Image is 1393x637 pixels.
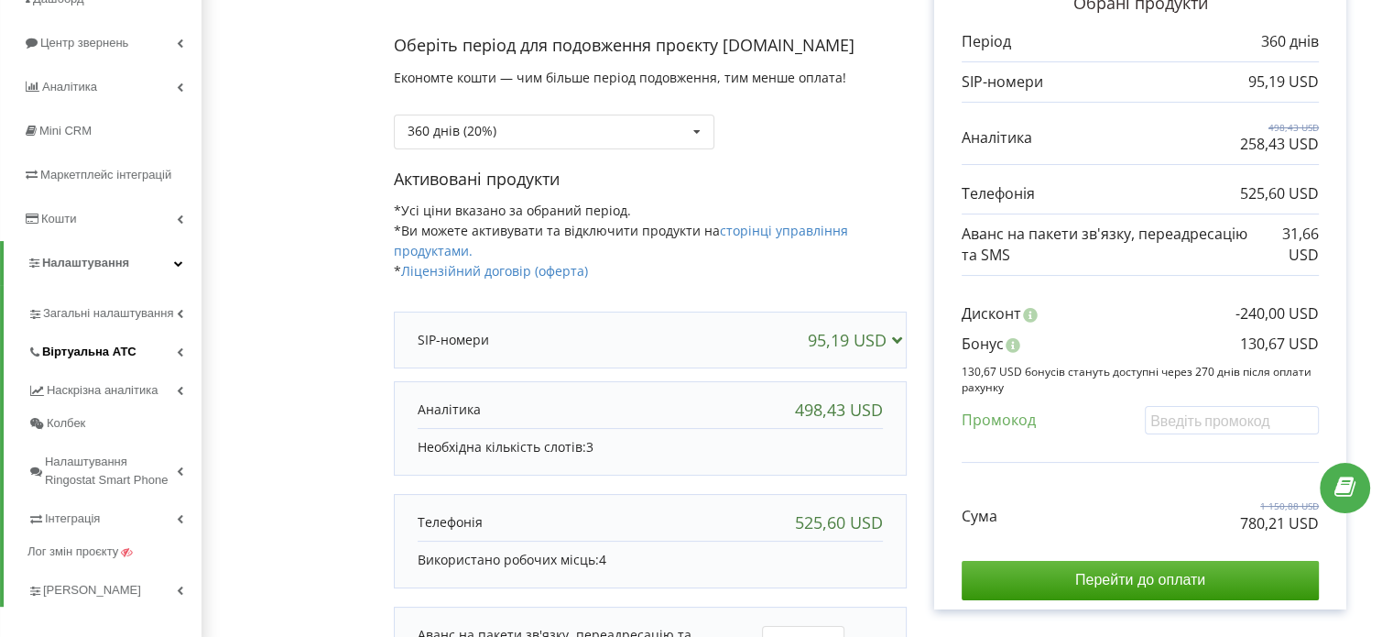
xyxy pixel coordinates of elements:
[27,543,118,561] span: Лог змін проєкту
[394,69,846,86] span: Економте кошти — чим більше період подовження, тим менше оплата!
[1240,183,1319,204] p: 525,60 USD
[42,80,97,93] span: Аналiтика
[394,34,907,58] p: Оберіть період для подовження проєкту [DOMAIN_NAME]
[1240,334,1319,355] p: 130,67 USD
[962,334,1004,355] p: Бонус
[962,303,1021,324] p: Дисконт
[45,453,177,489] span: Налаштування Ringostat Smart Phone
[42,343,136,361] span: Віртуальна АТС
[47,381,158,400] span: Наскрізна аналітика
[401,262,588,280] a: Ліцензійний договір (оферта)
[418,401,481,419] p: Аналітика
[27,330,201,368] a: Віртуальна АТС
[1240,500,1319,512] p: 1 150,88 USD
[1235,303,1319,324] p: -240,00 USD
[418,513,483,532] p: Телефонія
[1240,121,1319,134] p: 498,43 USD
[962,410,1036,431] p: Промокод
[795,401,883,419] div: 498,43 USD
[962,224,1257,266] p: Аванс на пакети зв'язку, переадресацію та SMS
[808,331,909,349] div: 95,19 USD
[962,31,1011,52] p: Період
[1261,31,1319,52] p: 360 днів
[40,36,128,49] span: Центр звернень
[27,407,201,440] a: Колбек
[795,513,883,532] div: 525,60 USD
[43,581,141,599] span: [PERSON_NAME]
[39,124,92,137] span: Mini CRM
[962,127,1032,148] p: Аналітика
[1240,513,1319,534] p: 780,21 USD
[47,414,85,433] span: Колбек
[586,438,593,456] span: 3
[962,561,1319,599] input: Перейти до оплати
[962,71,1043,93] p: SIP-номери
[418,551,883,569] p: Використано робочих місць:
[43,304,173,323] span: Загальні налаштування
[408,125,496,137] div: 360 днів (20%)
[1240,134,1319,155] p: 258,43 USD
[418,438,883,456] p: Необхідна кількість слотів:
[394,202,631,219] span: *Усі ціни вказано за обраний період.
[41,212,76,225] span: Кошти
[1257,224,1319,266] p: 31,66 USD
[962,506,997,527] p: Сума
[394,222,848,259] span: *Ви можете активувати та відключити продукти на
[1145,406,1319,434] input: Введіть промокод
[27,440,201,497] a: Налаштування Ringostat Smart Phone
[27,568,201,607] a: [PERSON_NAME]
[599,551,606,568] span: 4
[42,256,129,269] span: Налаштування
[1248,71,1319,93] p: 95,19 USD
[40,168,171,181] span: Маркетплейс інтеграцій
[27,291,201,330] a: Загальні налаштування
[27,368,201,407] a: Наскрізна аналітика
[4,241,201,285] a: Налаштування
[394,168,907,192] p: Активовані продукти
[962,183,1035,204] p: Телефонія
[45,510,100,528] span: Інтеграція
[27,535,201,568] a: Лог змін проєкту
[962,364,1319,395] p: 130,67 USD бонусів стануть доступні через 270 днів після оплати рахунку
[418,331,489,349] p: SIP-номери
[27,497,201,535] a: Інтеграція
